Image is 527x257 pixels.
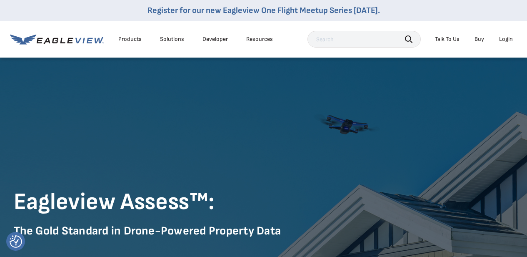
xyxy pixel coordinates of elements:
[435,35,460,43] div: Talk To Us
[147,5,380,15] a: Register for our new Eagleview One Flight Meetup Series [DATE].
[246,35,273,43] div: Resources
[160,35,184,43] div: Solutions
[202,35,228,43] a: Developer
[10,235,22,248] button: Consent Preferences
[307,31,421,48] input: Search
[118,35,142,43] div: Products
[499,35,513,43] div: Login
[10,235,22,248] img: Revisit consent button
[14,224,281,238] strong: The Gold Standard in Drone-Powered Property Data
[14,188,514,217] h1: Eagleview Assess™:
[475,35,484,43] a: Buy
